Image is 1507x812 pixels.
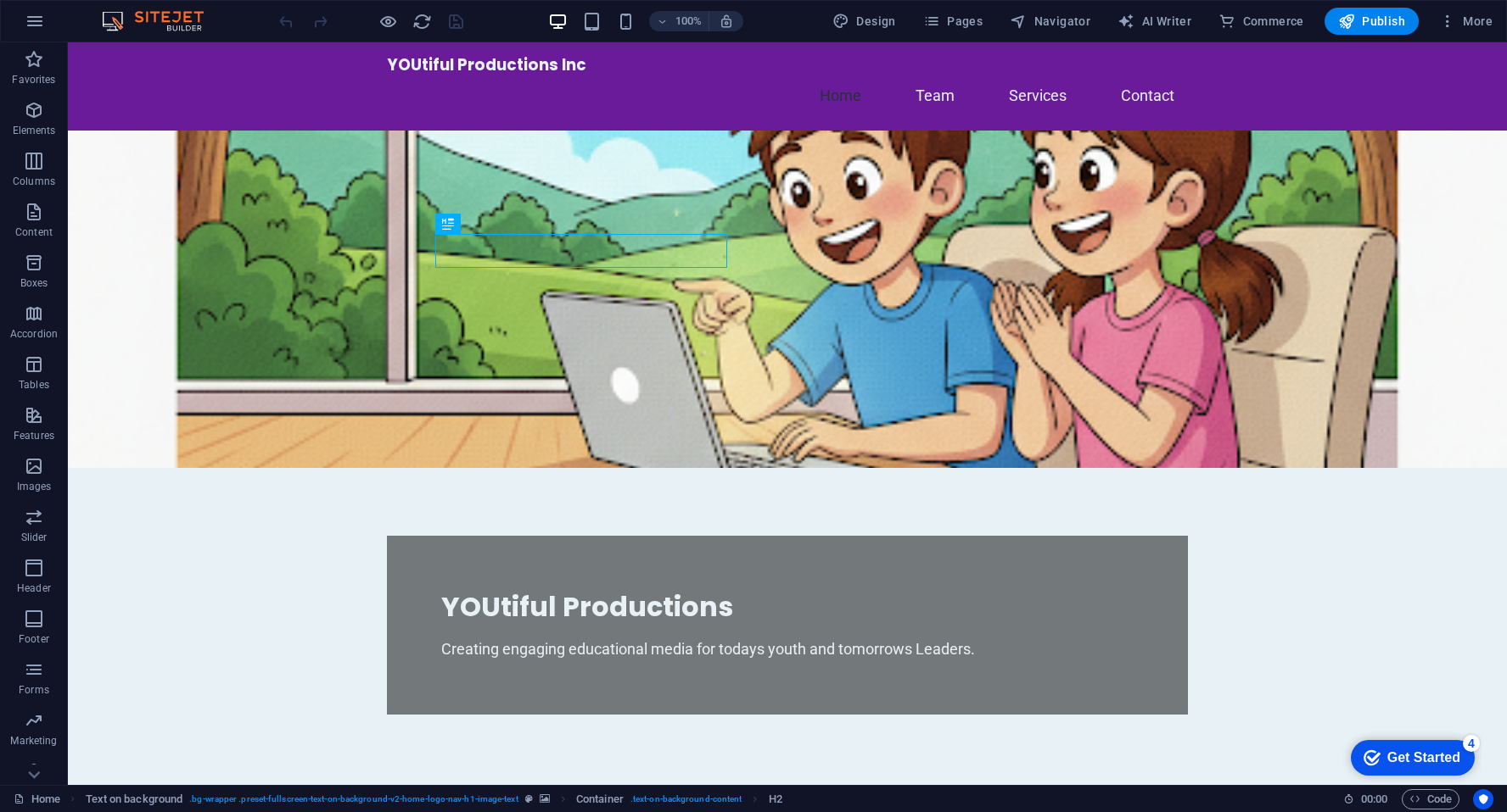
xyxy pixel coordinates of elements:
button: Commerce [1212,8,1311,35]
div: Design (Ctrl+Alt+Y) [826,8,903,35]
span: AI Writer [1118,13,1191,30]
i: On resize automatically adjust zoom level to fit chosen device. [719,14,734,29]
i: This element contains a background [540,794,550,804]
p: Images [17,480,52,493]
p: Forms [19,683,49,697]
h6: 100% [675,11,702,31]
span: : [1373,793,1375,805]
button: Pages [916,8,989,35]
p: Slider [21,531,48,544]
p: Favorites [12,73,55,86]
button: Code [1402,789,1459,809]
button: Click here to leave preview mode and continue editing [378,11,398,31]
span: Click to select. Double-click to edit [576,789,624,809]
p: Elements [13,124,56,137]
span: Navigator [1010,13,1090,30]
button: More [1432,8,1499,35]
p: Marketing [10,734,57,748]
div: 4 [126,3,143,20]
span: Pages [923,13,983,30]
nav: breadcrumb [86,789,782,809]
button: AI Writer [1111,8,1198,35]
span: . text-on-background-content [630,789,742,809]
span: More [1439,13,1493,30]
div: Get Started [50,19,123,34]
p: Footer [19,632,49,646]
h6: Session time [1343,789,1388,809]
button: Navigator [1003,8,1097,35]
img: Editor Logo [98,11,225,31]
p: Tables [19,378,49,392]
button: Usercentrics [1473,789,1493,809]
p: Columns [13,175,55,188]
p: Boxes [20,276,48,290]
p: Features [14,429,54,442]
div: Get Started 4 items remaining, 20% complete [14,8,137,44]
span: Click to select. Double-click to edit [769,789,782,809]
i: This element is a customizable preset [525,794,533,804]
span: . bg-wrapper .preset-fullscreen-text-on-background-v2-home-logo-nav-h1-image-text [189,789,518,809]
span: Commerce [1218,13,1304,30]
span: Click to select. Double-click to edit [86,789,183,809]
a: Click to cancel selection. Double-click to open Pages [14,789,60,809]
button: 100% [649,11,709,31]
button: Design [826,8,903,35]
span: 00 00 [1361,789,1387,809]
i: Reload page [412,12,432,31]
p: Content [15,225,53,239]
button: reload [412,11,432,31]
p: Header [17,581,51,595]
p: Accordion [10,327,58,341]
span: Publish [1338,13,1405,30]
button: Publish [1325,8,1419,35]
span: Code [1409,789,1452,809]
span: Design [832,13,896,30]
